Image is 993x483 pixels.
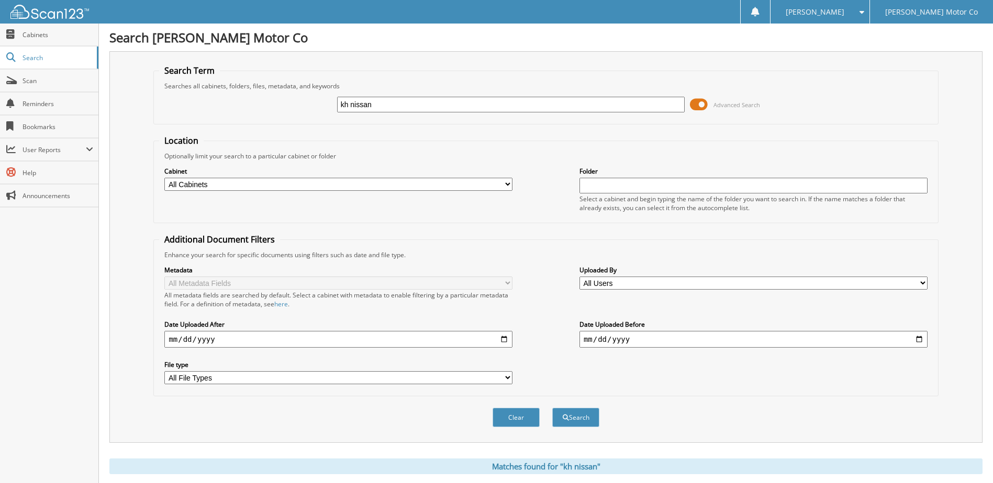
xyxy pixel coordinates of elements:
[159,82,932,90] div: Searches all cabinets, folders, files, metadata, and keywords
[23,168,93,177] span: Help
[23,76,93,85] span: Scan
[885,9,978,15] span: [PERSON_NAME] Motor Co
[786,9,844,15] span: [PERSON_NAME]
[23,145,86,154] span: User Reports
[23,30,93,39] span: Cabinets
[493,408,540,427] button: Clear
[164,360,512,369] label: File type
[159,135,204,146] legend: Location
[579,331,928,348] input: end
[713,101,760,109] span: Advanced Search
[274,300,288,308] a: here
[164,320,512,329] label: Date Uploaded After
[159,152,932,160] div: Optionally limit your search to a particular cabinet or folder
[552,408,599,427] button: Search
[23,122,93,131] span: Bookmarks
[164,291,512,308] div: All metadata fields are searched by default. Select a cabinet with metadata to enable filtering b...
[109,458,983,474] div: Matches found for "kh nissan"
[579,320,928,329] label: Date Uploaded Before
[164,167,512,176] label: Cabinet
[23,53,92,62] span: Search
[23,99,93,108] span: Reminders
[164,331,512,348] input: start
[10,5,89,19] img: scan123-logo-white.svg
[159,250,932,259] div: Enhance your search for specific documents using filters such as date and file type.
[579,194,928,212] div: Select a cabinet and begin typing the name of the folder you want to search in. If the name match...
[579,266,928,274] label: Uploaded By
[159,234,280,245] legend: Additional Document Filters
[23,191,93,200] span: Announcements
[164,266,512,274] label: Metadata
[159,65,220,76] legend: Search Term
[579,167,928,176] label: Folder
[109,29,983,46] h1: Search [PERSON_NAME] Motor Co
